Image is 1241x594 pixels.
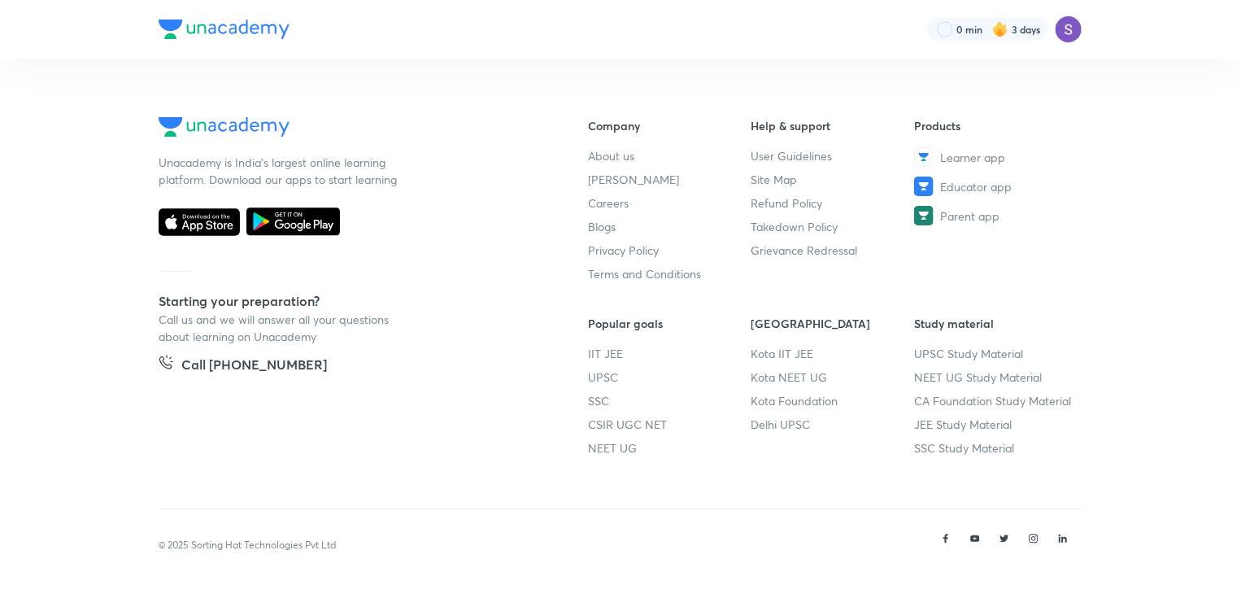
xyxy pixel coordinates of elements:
[914,416,1078,433] a: JEE Study Material
[914,369,1078,386] a: NEET UG Study Material
[992,21,1008,37] img: streak
[159,538,336,553] p: © 2025 Sorting Hat Technologies Pvt Ltd
[914,439,1078,456] a: SSC Study Material
[914,315,1078,332] h6: Study material
[588,194,751,212] a: Careers
[914,147,1078,167] a: Learner app
[159,311,403,345] p: Call us and we will answer all your questions about learning on Unacademy
[1055,15,1082,43] img: Sapara Premji
[914,345,1078,362] a: UPSC Study Material
[914,177,934,196] img: Educator app
[159,20,290,39] img: Company Logo
[751,171,915,188] a: Site Map
[588,345,751,362] a: IIT JEE
[940,149,1005,166] span: Learner app
[588,117,751,134] h6: Company
[159,117,290,137] img: Company Logo
[588,416,751,433] a: CSIR UGC NET
[914,117,1078,134] h6: Products
[588,194,629,212] span: Careers
[588,369,751,386] a: UPSC
[914,206,1078,225] a: Parent app
[751,117,915,134] h6: Help & support
[940,178,1012,195] span: Educator app
[751,369,915,386] a: Kota NEET UG
[751,392,915,409] a: Kota Foundation
[751,315,915,332] h6: [GEOGRAPHIC_DATA]
[940,207,999,225] span: Parent app
[914,392,1078,409] a: CA Foundation Study Material
[914,206,934,225] img: Parent app
[588,242,751,259] a: Privacy Policy
[751,416,915,433] a: Delhi UPSC
[159,154,403,188] p: Unacademy is India’s largest online learning platform. Download our apps to start learning
[588,392,751,409] a: SSC
[588,218,751,235] a: Blogs
[588,265,751,282] a: Terms and Conditions
[159,291,536,311] h5: Starting your preparation?
[914,147,934,167] img: Learner app
[588,147,751,164] a: About us
[159,355,327,378] a: Call [PHONE_NUMBER]
[588,439,751,456] a: NEET UG
[159,117,536,141] a: Company Logo
[751,242,915,259] a: Grievance Redressal
[588,171,751,188] a: [PERSON_NAME]
[751,345,915,362] a: Kota IIT JEE
[588,315,751,332] h6: Popular goals
[751,194,915,212] a: Refund Policy
[181,355,327,378] h5: Call [PHONE_NUMBER]
[914,177,1078,196] a: Educator app
[751,147,915,164] a: User Guidelines
[751,218,915,235] a: Takedown Policy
